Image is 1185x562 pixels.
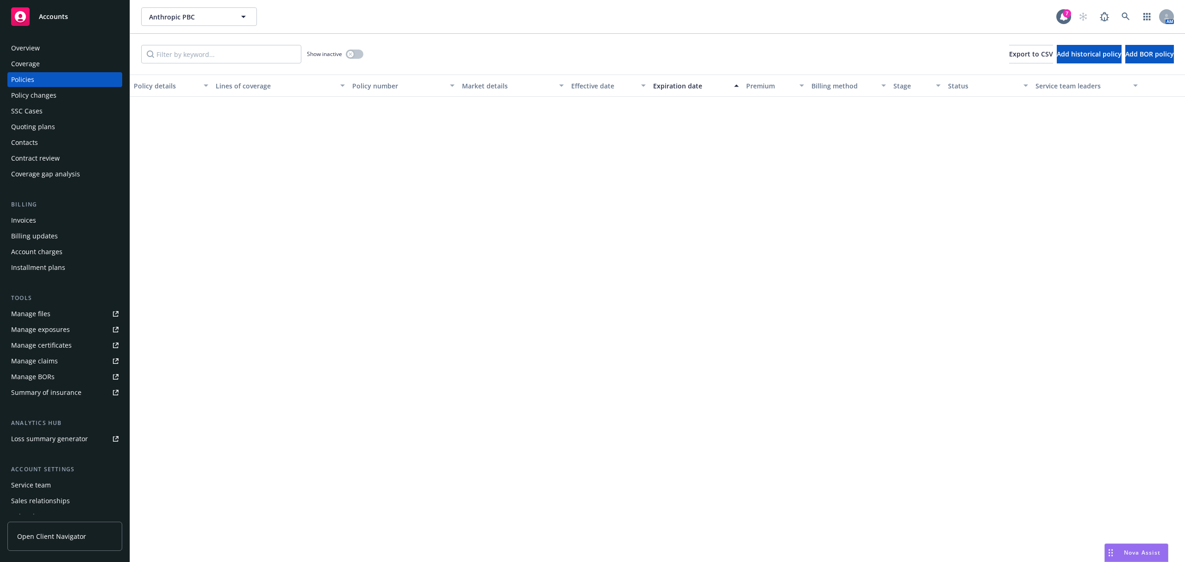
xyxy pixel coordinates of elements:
[349,75,458,97] button: Policy number
[1125,45,1174,63] button: Add BOR policy
[11,478,51,493] div: Service team
[1116,7,1135,26] a: Search
[149,12,229,22] span: Anthropic PBC
[1063,9,1071,18] div: 7
[7,478,122,493] a: Service team
[216,81,335,91] div: Lines of coverage
[39,13,68,20] span: Accounts
[11,431,88,446] div: Loss summary generator
[1035,81,1127,91] div: Service team leaders
[11,244,62,259] div: Account charges
[1057,50,1122,58] span: Add historical policy
[11,369,55,384] div: Manage BORs
[649,75,742,97] button: Expiration date
[11,167,80,181] div: Coverage gap analysis
[11,88,56,103] div: Policy changes
[944,75,1032,97] button: Status
[1057,45,1122,63] button: Add historical policy
[7,293,122,303] div: Tools
[7,385,122,400] a: Summary of insurance
[11,104,43,119] div: SSC Cases
[212,75,349,97] button: Lines of coverage
[7,213,122,228] a: Invoices
[11,338,72,353] div: Manage certificates
[7,431,122,446] a: Loss summary generator
[11,385,81,400] div: Summary of insurance
[890,75,944,97] button: Stage
[7,509,122,524] a: Related accounts
[948,81,1018,91] div: Status
[7,72,122,87] a: Policies
[1009,45,1053,63] button: Export to CSV
[1105,544,1116,562] div: Drag to move
[7,260,122,275] a: Installment plans
[1032,75,1141,97] button: Service team leaders
[11,151,60,166] div: Contract review
[7,4,122,30] a: Accounts
[1124,549,1160,556] span: Nova Assist
[11,72,34,87] div: Policies
[458,75,568,97] button: Market details
[7,200,122,209] div: Billing
[11,306,50,321] div: Manage files
[11,56,40,71] div: Coverage
[11,41,40,56] div: Overview
[7,338,122,353] a: Manage certificates
[1138,7,1156,26] a: Switch app
[7,56,122,71] a: Coverage
[141,7,257,26] button: Anthropic PBC
[17,531,86,541] span: Open Client Navigator
[352,81,444,91] div: Policy number
[7,151,122,166] a: Contract review
[1009,50,1053,58] span: Export to CSV
[11,322,70,337] div: Manage exposures
[462,81,554,91] div: Market details
[7,465,122,474] div: Account settings
[7,119,122,134] a: Quoting plans
[1095,7,1114,26] a: Report a Bug
[1074,7,1092,26] a: Start snowing
[746,81,794,91] div: Premium
[11,354,58,368] div: Manage claims
[1125,50,1174,58] span: Add BOR policy
[134,81,198,91] div: Policy details
[7,306,122,321] a: Manage files
[811,81,876,91] div: Billing method
[742,75,808,97] button: Premium
[11,509,64,524] div: Related accounts
[11,260,65,275] div: Installment plans
[7,369,122,384] a: Manage BORs
[568,75,649,97] button: Effective date
[7,167,122,181] a: Coverage gap analysis
[11,135,38,150] div: Contacts
[7,418,122,428] div: Analytics hub
[11,229,58,244] div: Billing updates
[11,213,36,228] div: Invoices
[7,229,122,244] a: Billing updates
[7,493,122,508] a: Sales relationships
[130,75,212,97] button: Policy details
[571,81,636,91] div: Effective date
[808,75,890,97] button: Billing method
[7,135,122,150] a: Contacts
[7,104,122,119] a: SSC Cases
[141,45,301,63] input: Filter by keyword...
[1104,543,1168,562] button: Nova Assist
[307,50,342,58] span: Show inactive
[7,244,122,259] a: Account charges
[11,119,55,134] div: Quoting plans
[11,493,70,508] div: Sales relationships
[7,354,122,368] a: Manage claims
[7,41,122,56] a: Overview
[893,81,930,91] div: Stage
[653,81,729,91] div: Expiration date
[7,322,122,337] a: Manage exposures
[7,88,122,103] a: Policy changes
